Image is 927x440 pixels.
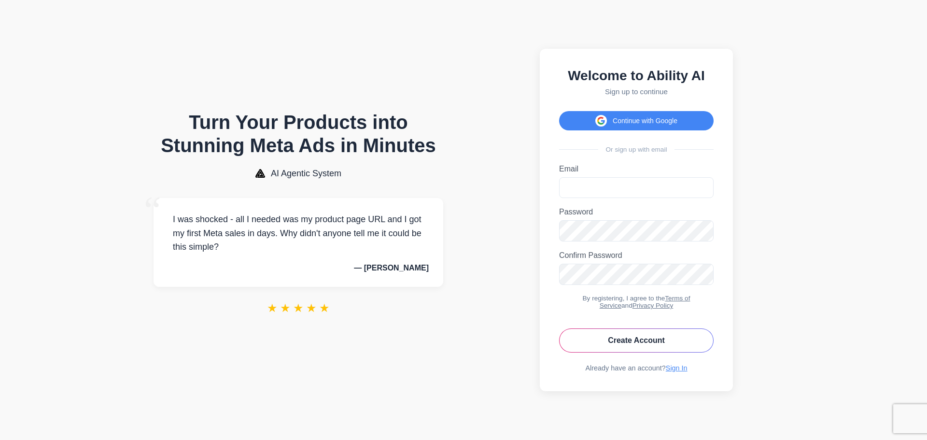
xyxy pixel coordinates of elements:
[559,364,714,372] div: Already have an account?
[319,301,330,315] span: ★
[154,111,443,157] h1: Turn Your Products into Stunning Meta Ads in Minutes
[559,111,714,130] button: Continue with Google
[559,165,714,173] label: Email
[267,301,278,315] span: ★
[559,68,714,84] h2: Welcome to Ability AI
[559,295,714,309] div: By registering, I agree to the and
[255,169,265,178] img: AI Agentic System Logo
[559,328,714,353] button: Create Account
[168,264,429,272] p: — [PERSON_NAME]
[666,364,688,372] a: Sign In
[280,301,291,315] span: ★
[559,208,714,216] label: Password
[559,146,714,153] div: Or sign up with email
[168,213,429,254] p: I was shocked - all I needed was my product page URL and I got my first Meta sales in days. Why d...
[632,302,674,309] a: Privacy Policy
[600,295,690,309] a: Terms of Service
[144,188,161,232] span: “
[306,301,317,315] span: ★
[271,169,341,179] span: AI Agentic System
[559,87,714,96] p: Sign up to continue
[293,301,304,315] span: ★
[559,251,714,260] label: Confirm Password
